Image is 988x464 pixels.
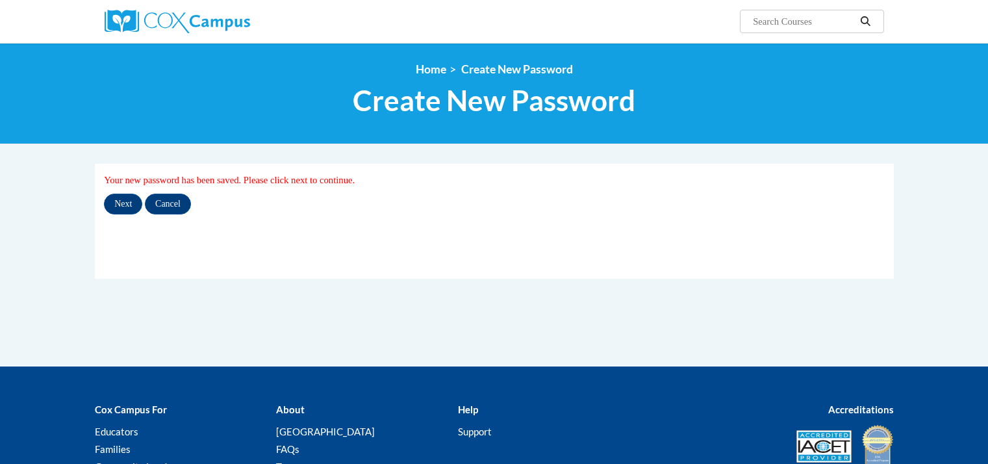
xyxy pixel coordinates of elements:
input: Search Courses [752,14,855,29]
span: Create New Password [461,62,573,76]
img: Cox Campus [105,10,250,33]
a: Educators [95,426,138,437]
a: Support [458,426,492,437]
a: [GEOGRAPHIC_DATA] [276,426,375,437]
b: About [276,404,305,415]
span: Your new password has been saved. Please click next to continue. [104,175,355,185]
a: Families [95,443,131,455]
button: Search [855,14,875,29]
input: Cancel [145,194,191,214]
b: Help [458,404,478,415]
b: Cox Campus For [95,404,167,415]
input: Next [104,194,142,214]
img: Accredited IACET® Provider [796,430,852,463]
a: Cox Campus [105,10,351,33]
a: Home [416,62,446,76]
span: Create New Password [353,83,635,118]
b: Accreditations [828,404,894,415]
a: FAQs [276,443,299,455]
